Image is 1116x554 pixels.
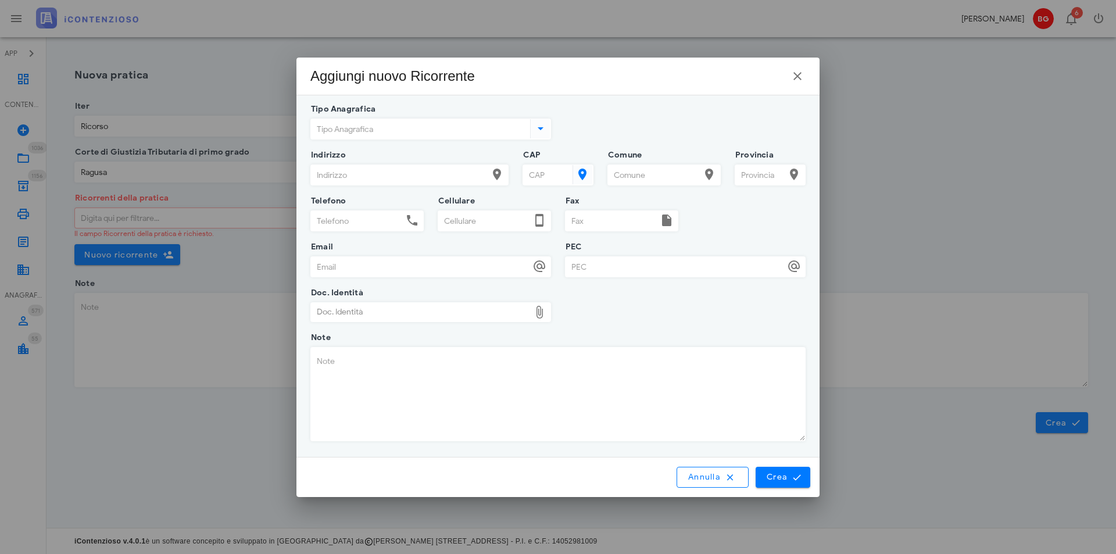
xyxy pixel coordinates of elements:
label: Fax [562,195,580,207]
div: Doc. Identità [311,303,530,321]
button: Annulla [677,467,749,488]
input: Email [311,257,530,277]
input: Cellulare [438,211,530,231]
input: Telefono [311,211,403,231]
input: PEC [566,257,785,277]
input: CAP [523,165,570,185]
label: Provincia [732,149,774,161]
input: Indirizzo [311,165,488,185]
div: Aggiungi nuovo Ricorrente [310,67,475,85]
span: Crea [766,472,800,482]
label: PEC [562,241,582,253]
label: Tipo Anagrafica [307,103,375,115]
label: Note [307,332,331,344]
label: Indirizzo [307,149,346,161]
label: Doc. Identità [307,287,363,299]
input: Comune [608,165,700,185]
span: Annulla [688,472,738,482]
input: Provincia [735,165,785,185]
label: Cellulare [435,195,475,207]
input: Fax [566,211,657,231]
button: Crea [756,467,810,488]
label: Telefono [307,195,346,207]
input: Tipo Anagrafica [311,119,528,139]
label: Email [307,241,333,253]
label: CAP [520,149,541,161]
label: Comune [604,149,642,161]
